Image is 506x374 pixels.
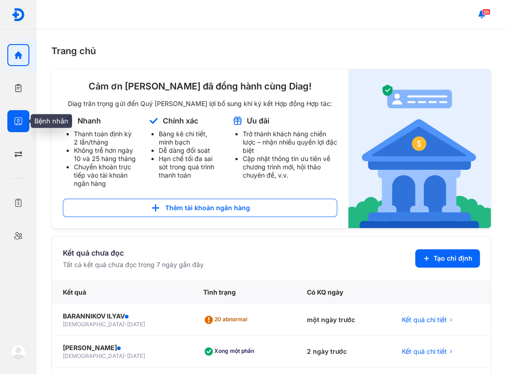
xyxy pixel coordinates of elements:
[159,130,221,146] li: Bảng kê chi tiết, minh bạch
[63,80,337,92] div: Cảm ơn [PERSON_NAME] đã đồng hành cùng Diag!
[63,343,181,352] div: [PERSON_NAME]
[159,146,221,155] li: Dễ dàng đối soát
[296,280,391,304] div: Có KQ ngày
[63,352,124,359] span: [DEMOGRAPHIC_DATA]
[78,116,101,126] div: Nhanh
[415,249,480,268] button: Tạo chỉ định
[232,115,243,126] img: account-announcement
[63,199,337,217] button: Thêm tài khoản ngân hàng
[243,155,337,179] li: Cập nhật thông tin ưu tiên về chương trình mới, hội thảo chuyên đề, v.v.
[51,44,491,58] div: Trang chủ
[74,146,137,163] li: Không trễ hơn ngày 10 và 25 hàng tháng
[63,115,74,126] img: account-announcement
[124,352,127,359] span: -
[163,116,198,126] div: Chính xác
[348,69,491,228] img: account-announcement
[192,280,295,304] div: Tình trạng
[203,344,258,359] div: Xong một phần
[11,8,25,22] img: logo
[63,100,337,108] div: Diag trân trọng gửi đến Quý [PERSON_NAME] lợi bổ sung khi ký kết Hợp đồng Hợp tác:
[63,321,124,328] span: [DEMOGRAPHIC_DATA]
[74,163,137,188] li: Chuyển khoản trực tiếp vào tài khoản ngân hàng
[401,315,446,324] span: Kết quả chi tiết
[159,155,221,179] li: Hạn chế tối đa sai sót trong quá trình thanh toán
[247,116,269,126] div: Ưu đãi
[434,254,473,263] span: Tạo chỉ định
[296,336,391,368] div: 2 ngày trước
[127,321,145,328] span: [DATE]
[11,345,26,359] img: logo
[63,260,204,269] div: Tất cả kết quả chưa đọc trong 7 ngày gần đây
[63,312,181,321] div: BARANNIKOV ILYAV
[482,9,490,15] span: 96
[296,304,391,336] div: một ngày trước
[203,313,251,327] div: 20 abnormal
[63,247,204,258] div: Kết quả chưa đọc
[148,115,159,126] img: account-announcement
[124,321,127,328] span: -
[401,347,446,356] span: Kết quả chi tiết
[127,352,145,359] span: [DATE]
[74,130,137,146] li: Thanh toán định kỳ 2 lần/tháng
[52,280,192,304] div: Kết quả
[243,130,337,155] li: Trở thành khách hàng chiến lược – nhận nhiều quyền lợi đặc biệt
